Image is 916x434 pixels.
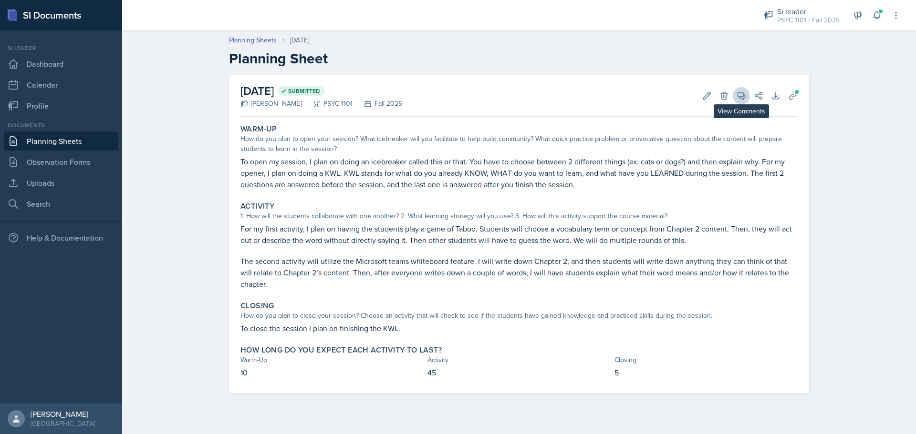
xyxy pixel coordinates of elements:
a: Observation Forms [4,152,118,172]
div: [DATE] [290,35,309,45]
div: Documents [4,121,118,130]
a: Planning Sheets [4,131,118,151]
a: Dashboard [4,54,118,73]
div: How do you plan to open your session? What icebreaker will you facilitate to help build community... [240,134,798,154]
a: Search [4,194,118,213]
a: Planning Sheets [229,35,277,45]
h2: [DATE] [240,82,402,100]
p: The second activity will utilize the Microsoft teams whiteboard feature. I will write down Chapte... [240,255,798,290]
p: 5 [614,367,798,378]
span: Submitted [288,87,320,95]
div: 1. How will the students collaborate with one another? 2. What learning strategy will you use? 3.... [240,211,798,221]
div: PSYC 1101 [302,99,353,109]
button: View Comments [733,87,750,104]
div: Si leader [4,44,118,52]
a: Profile [4,96,118,115]
label: Closing [240,301,274,311]
div: Warm-Up [240,355,424,365]
label: How long do you expect each activity to last? [240,345,442,355]
p: For my first activity, I plan on having the students play a game of Taboo. Students will choose a... [240,223,798,246]
p: 10 [240,367,424,378]
label: Activity [240,202,274,211]
h2: Planning Sheet [229,50,809,67]
div: Activity [427,355,611,365]
p: To open my session, I plan on doing an icebreaker called this or that. You have to choose between... [240,156,798,190]
div: [PERSON_NAME] [240,99,302,109]
div: Help & Documentation [4,228,118,247]
div: PSYC 1101 / Fall 2025 [777,15,840,25]
div: How do you plan to close your session? Choose an activity that will check to see if the students ... [240,311,798,321]
p: To close the session I plan on finishing the KWL. [240,323,798,334]
div: Fall 2025 [353,99,402,109]
a: Uploads [4,173,118,192]
div: [GEOGRAPHIC_DATA] [31,419,95,428]
label: Warm-Up [240,124,277,134]
div: Closing [614,355,798,365]
div: [PERSON_NAME] [31,409,95,419]
a: Calendar [4,75,118,94]
div: Si leader [777,6,840,17]
p: 45 [427,367,611,378]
